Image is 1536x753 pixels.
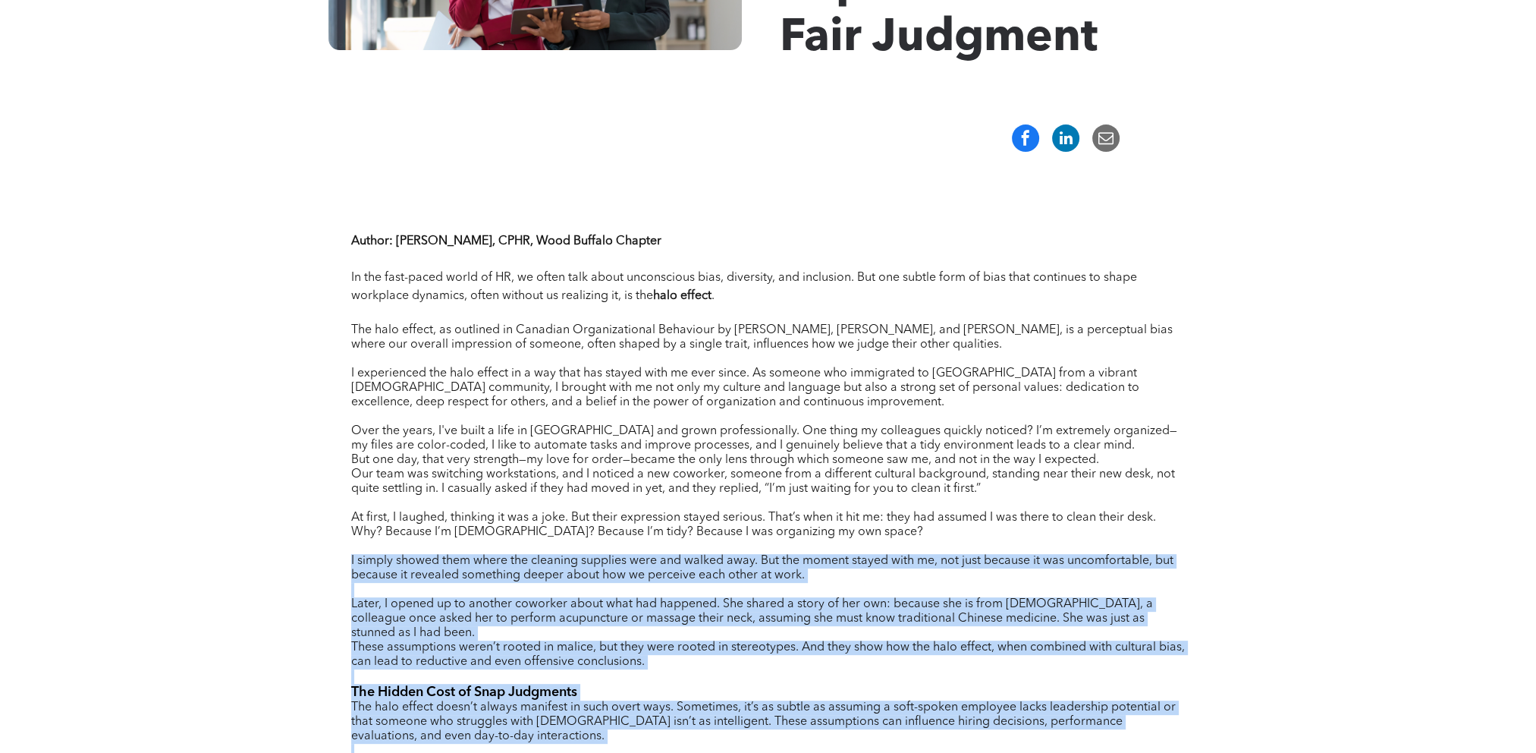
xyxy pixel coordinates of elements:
[351,468,1175,495] span: Our team was switching workstations, and I noticed a new coworker, someone from a different cultu...
[351,324,1173,351] span: The halo effect, as outlined in Canadian Organizational Behaviour by [PERSON_NAME], [PERSON_NAME]...
[351,367,1139,408] span: I experienced the halo effect in a way that has stayed with me ever since. As someone who immigra...
[351,641,1185,668] span: These assumptions weren’t rooted in malice, but they were rooted in stereotypes. And they show ho...
[351,269,1186,305] p: In the fast-paced world of HR, we often talk about unconscious bias, diversity, and inclusion. Bu...
[351,512,1156,538] span: At first, I laughed, thinking it was a joke. But their expression stayed serious. That’s when it ...
[351,598,1153,639] span: Later, I opened up to another coworker about what had happened. She shared a story of her own: be...
[653,290,711,302] strong: halo effect
[389,235,661,247] strong: : [PERSON_NAME], CPHR, Wood Buffalo Chapter
[351,701,1176,742] span: The halo effect doesn’t always manifest in such overt ways. Sometimes, it’s as subtle as assuming...
[351,454,1099,466] span: But one day, that very strength—my love for order—became the only lens through which someone saw ...
[351,235,389,247] strong: Author
[351,425,1177,452] span: Over the years, I've built a life in [GEOGRAPHIC_DATA] and grown professionally. One thing my col...
[351,685,577,699] span: The Hidden Cost of Snap Judgments
[351,555,1173,581] span: I simply showed them where the cleaning supplies were and walked away. But the moment stayed with...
